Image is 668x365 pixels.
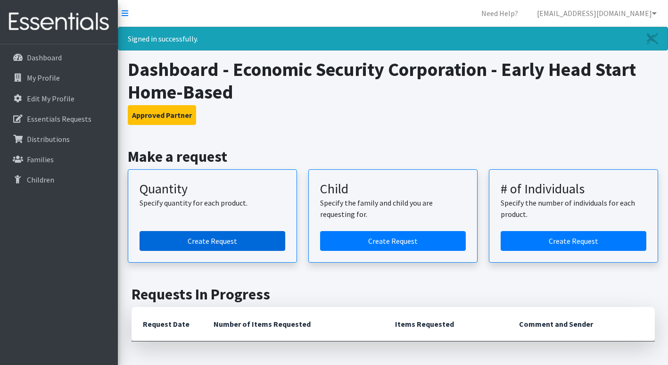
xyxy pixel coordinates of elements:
p: Distributions [27,134,70,144]
p: My Profile [27,73,60,83]
a: My Profile [4,68,114,87]
a: Dashboard [4,48,114,67]
th: Items Requested [384,307,508,341]
div: Signed in successfully. [118,27,668,50]
a: Families [4,150,114,169]
a: Create a request for a child or family [320,231,466,251]
img: HumanEssentials [4,6,114,38]
p: Specify the family and child you are requesting for. [320,197,466,220]
p: Specify the number of individuals for each product. [501,197,646,220]
p: Specify quantity for each product. [140,197,285,208]
a: Essentials Requests [4,109,114,128]
h3: # of Individuals [501,181,646,197]
a: Create a request by quantity [140,231,285,251]
a: Need Help? [474,4,526,23]
h1: Dashboard - Economic Security Corporation - Early Head Start Home-Based [128,58,658,103]
h3: Child [320,181,466,197]
p: Children [27,175,54,184]
th: Request Date [132,307,202,341]
a: Edit My Profile [4,89,114,108]
p: Edit My Profile [27,94,74,103]
button: Approved Partner [128,105,196,125]
h3: Quantity [140,181,285,197]
a: [EMAIL_ADDRESS][DOMAIN_NAME] [529,4,664,23]
h2: Requests In Progress [132,285,655,303]
a: Distributions [4,130,114,149]
a: Create a request by number of individuals [501,231,646,251]
p: Essentials Requests [27,114,91,124]
a: Close [637,27,668,50]
p: Dashboard [27,53,62,62]
h2: Make a request [128,148,658,166]
th: Number of Items Requested [202,307,384,341]
th: Comment and Sender [508,307,654,341]
p: Families [27,155,54,164]
a: Children [4,170,114,189]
